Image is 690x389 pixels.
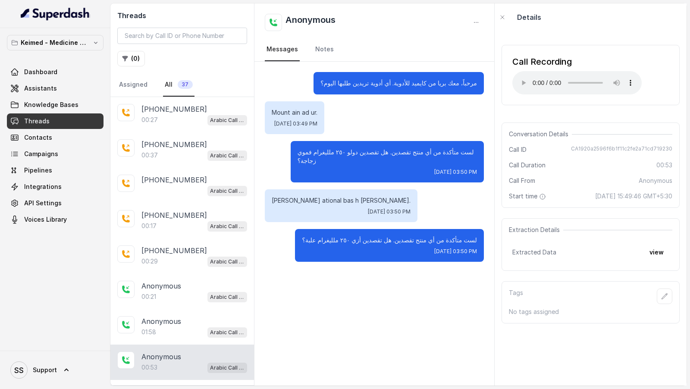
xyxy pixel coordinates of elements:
[117,73,149,97] a: Assigned
[210,187,245,195] p: Arabic Call Assistant - Keimed Medicine Order Collection
[210,116,245,125] p: Arabic Call Assistant - Keimed Medicine Order Collection
[141,116,158,124] p: 00:27
[302,236,477,245] p: لست متأكدة من أي منتج تقصدين. هل تقصدين أزي ٢٥٠ ملليغرام علبة؟
[7,113,103,129] a: Threads
[509,130,572,138] span: Conversation Details
[7,35,103,50] button: Keimed - Medicine Order Collection Demo
[141,139,207,150] p: [PHONE_NUMBER]
[509,176,535,185] span: Call From
[7,179,103,194] a: Integrations
[517,12,541,22] p: Details
[7,130,103,145] a: Contacts
[7,358,103,382] a: Support
[298,148,477,165] p: لست متأكدة من أي منتج تقصدين. هل تقصدين دولو ٢٥٠ ملليغرام فموي زجاجة؟
[141,151,158,160] p: 00:37
[210,222,245,231] p: Arabic Call Assistant - Keimed Medicine Order Collection
[163,73,194,97] a: All37
[178,80,193,89] span: 37
[272,108,317,117] p: Mount ain ad ur.
[117,10,247,21] h2: Threads
[512,71,642,94] audio: Your browser does not support the audio element.
[117,51,145,66] button: (0)
[141,316,181,326] p: Anonymous
[314,38,336,61] a: Notes
[210,293,245,301] p: Arabic Call Assistant - Keimed Medicine Order Collection
[509,145,527,154] span: Call ID
[7,146,103,162] a: Campaigns
[285,14,336,31] h2: Anonymous
[509,307,672,316] p: No tags assigned
[639,176,672,185] span: Anonymous
[509,226,563,234] span: Extraction Details
[7,64,103,80] a: Dashboard
[7,163,103,178] a: Pipelines
[265,38,484,61] nav: Tabs
[7,195,103,211] a: API Settings
[141,257,158,266] p: 00:29
[141,245,207,256] p: [PHONE_NUMBER]
[656,161,672,169] span: 00:53
[320,79,477,88] p: مرحباً، معك بريا من كايميد للأدوية. أي أدوية تريدين طلبها اليوم؟
[509,192,548,201] span: Start time
[509,161,546,169] span: Call Duration
[210,328,245,337] p: Arabic Call Assistant - Keimed Medicine Order Collection
[117,73,247,97] nav: Tabs
[512,56,642,68] div: Call Recording
[141,104,207,114] p: [PHONE_NUMBER]
[265,38,300,61] a: Messages
[141,351,181,362] p: Anonymous
[141,363,157,372] p: 00:53
[7,81,103,96] a: Assistants
[141,210,207,220] p: [PHONE_NUMBER]
[141,175,207,185] p: [PHONE_NUMBER]
[7,212,103,227] a: Voices Library
[117,28,247,44] input: Search by Call ID or Phone Number
[509,289,523,304] p: Tags
[7,97,103,113] a: Knowledge Bases
[571,145,672,154] span: CA1920a2596f6b1f11c2fe2a71cd719230
[141,328,156,336] p: 01:58
[141,292,156,301] p: 00:21
[21,7,90,21] img: light.svg
[210,364,245,372] p: Arabic Call Assistant - Keimed Medicine Order Collection
[210,151,245,160] p: Arabic Call Assistant - Keimed Medicine Order Collection
[274,120,317,127] span: [DATE] 03:49 PM
[512,248,556,257] span: Extracted Data
[141,222,157,230] p: 00:17
[141,281,181,291] p: Anonymous
[210,257,245,266] p: Arabic Call Assistant - Keimed Medicine Order Collection
[434,248,477,255] span: [DATE] 03:50 PM
[21,38,90,48] p: Keimed - Medicine Order Collection Demo
[644,245,669,260] button: view
[434,169,477,176] span: [DATE] 03:50 PM
[272,196,411,205] p: [PERSON_NAME] ational bas h [PERSON_NAME].
[368,208,411,215] span: [DATE] 03:50 PM
[595,192,672,201] span: [DATE] 15:49:46 GMT+5:30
